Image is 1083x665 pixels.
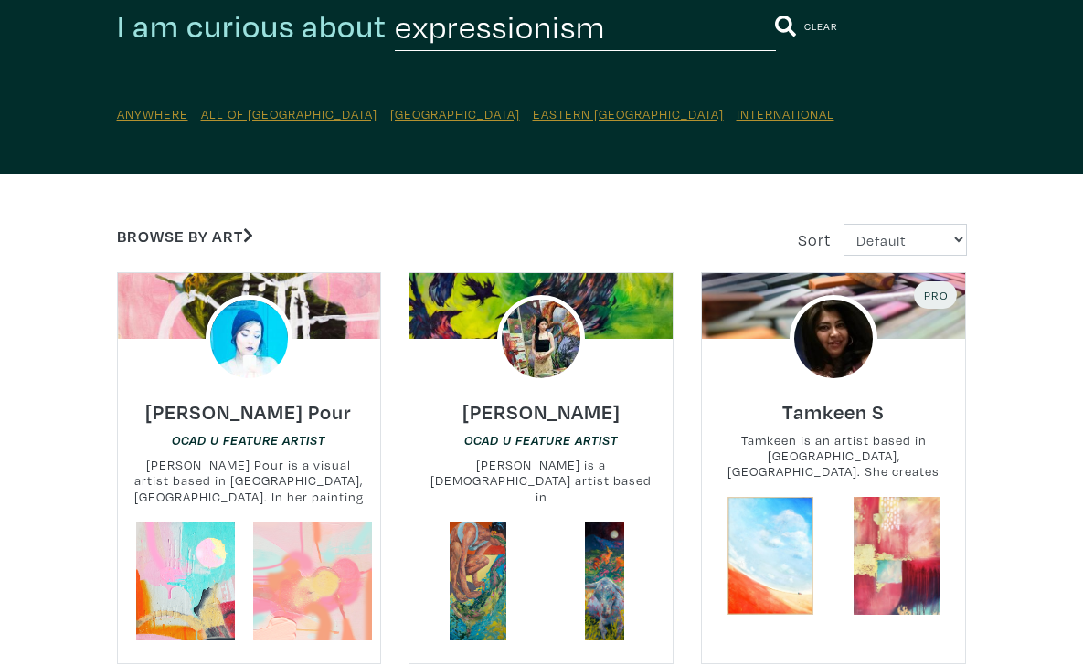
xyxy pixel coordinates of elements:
[782,399,885,424] h6: Tamkeen S
[117,226,253,247] a: Browse by Art
[533,105,724,122] a: Eastern [GEOGRAPHIC_DATA]
[206,295,293,383] img: phpThumb.php
[201,105,377,122] a: All of [GEOGRAPHIC_DATA]
[782,395,885,416] a: Tamkeen S
[172,431,325,449] a: OCAD U Feature Artist
[790,295,877,383] img: phpThumb.php
[798,229,831,250] span: Sort
[390,105,520,122] a: [GEOGRAPHIC_DATA]
[145,399,352,424] h6: [PERSON_NAME] Pour
[117,105,188,122] a: Anywhere
[464,431,618,449] a: OCAD U Feature Artist
[145,395,352,416] a: [PERSON_NAME] Pour
[172,433,325,448] em: OCAD U Feature Artist
[804,19,838,33] small: Clear
[922,288,949,302] span: Pro
[737,105,834,122] a: International
[464,433,618,448] em: OCAD U Feature Artist
[804,16,838,37] a: Clear
[497,295,585,383] img: phpThumb.php
[117,6,387,47] h2: I am curious about
[462,399,621,424] h6: [PERSON_NAME]
[702,432,965,480] small: Tamkeen is an artist based in [GEOGRAPHIC_DATA], [GEOGRAPHIC_DATA]. She creates landscape, still ...
[118,457,381,505] small: [PERSON_NAME] Pour is a visual artist based in [GEOGRAPHIC_DATA], [GEOGRAPHIC_DATA]. In her paint...
[409,457,673,505] small: [PERSON_NAME] is a [DEMOGRAPHIC_DATA] artist based in [GEOGRAPHIC_DATA]/[GEOGRAPHIC_DATA], curren...
[462,395,621,416] a: [PERSON_NAME]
